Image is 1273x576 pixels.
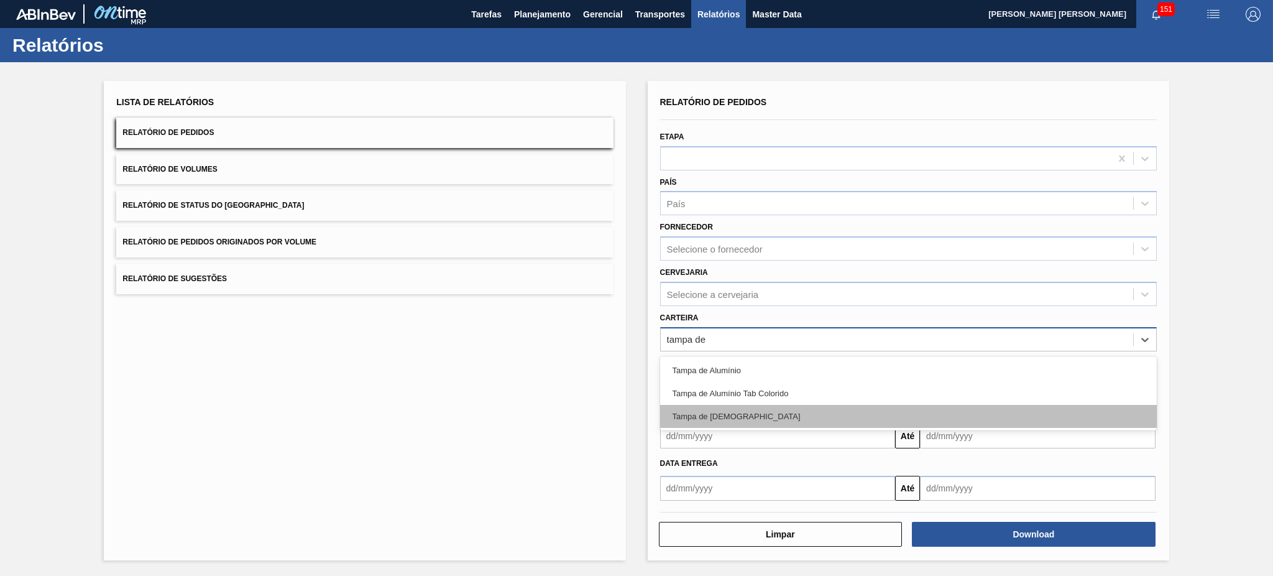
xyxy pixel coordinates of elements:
[667,289,759,299] div: Selecione a cervejaria
[116,190,613,221] button: Relatório de Status do [GEOGRAPHIC_DATA]
[660,359,1157,382] div: Tampa de Alumínio
[583,7,623,22] span: Gerencial
[920,424,1156,448] input: dd/mm/yyyy
[659,522,903,547] button: Limpar
[660,382,1157,405] div: Tampa de Alumínio Tab Colorido
[1206,7,1221,22] img: userActions
[1157,2,1175,16] span: 151
[660,268,708,277] label: Cervejaria
[116,118,613,148] button: Relatório de Pedidos
[1246,7,1261,22] img: Logout
[122,128,214,137] span: Relatório de Pedidos
[116,97,214,107] span: Lista de Relatórios
[660,405,1157,428] div: Tampa de [DEMOGRAPHIC_DATA]
[752,7,801,22] span: Master Data
[514,7,571,22] span: Planejamento
[660,97,767,107] span: Relatório de Pedidos
[635,7,685,22] span: Transportes
[116,264,613,294] button: Relatório de Sugestões
[122,201,304,210] span: Relatório de Status do [GEOGRAPHIC_DATA]
[667,244,763,254] div: Selecione o fornecedor
[12,38,233,52] h1: Relatórios
[697,7,740,22] span: Relatórios
[895,476,920,501] button: Até
[660,178,677,187] label: País
[471,7,502,22] span: Tarefas
[116,227,613,258] button: Relatório de Pedidos Originados por Volume
[122,165,217,174] span: Relatório de Volumes
[122,238,316,246] span: Relatório de Pedidos Originados por Volume
[895,424,920,448] button: Até
[122,274,227,283] span: Relatório de Sugestões
[116,154,613,185] button: Relatório de Volumes
[660,476,896,501] input: dd/mm/yyyy
[660,132,684,141] label: Etapa
[667,198,686,209] div: País
[660,314,699,322] label: Carteira
[912,522,1156,547] button: Download
[920,476,1156,501] input: dd/mm/yyyy
[660,223,713,231] label: Fornecedor
[660,424,896,448] input: dd/mm/yyyy
[1136,6,1176,23] button: Notificações
[16,9,76,20] img: TNhmsLtSVTkK8tSr43FrP2fwEKptu5GPRR3wAAAABJRU5ErkJggg==
[660,459,718,468] span: Data Entrega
